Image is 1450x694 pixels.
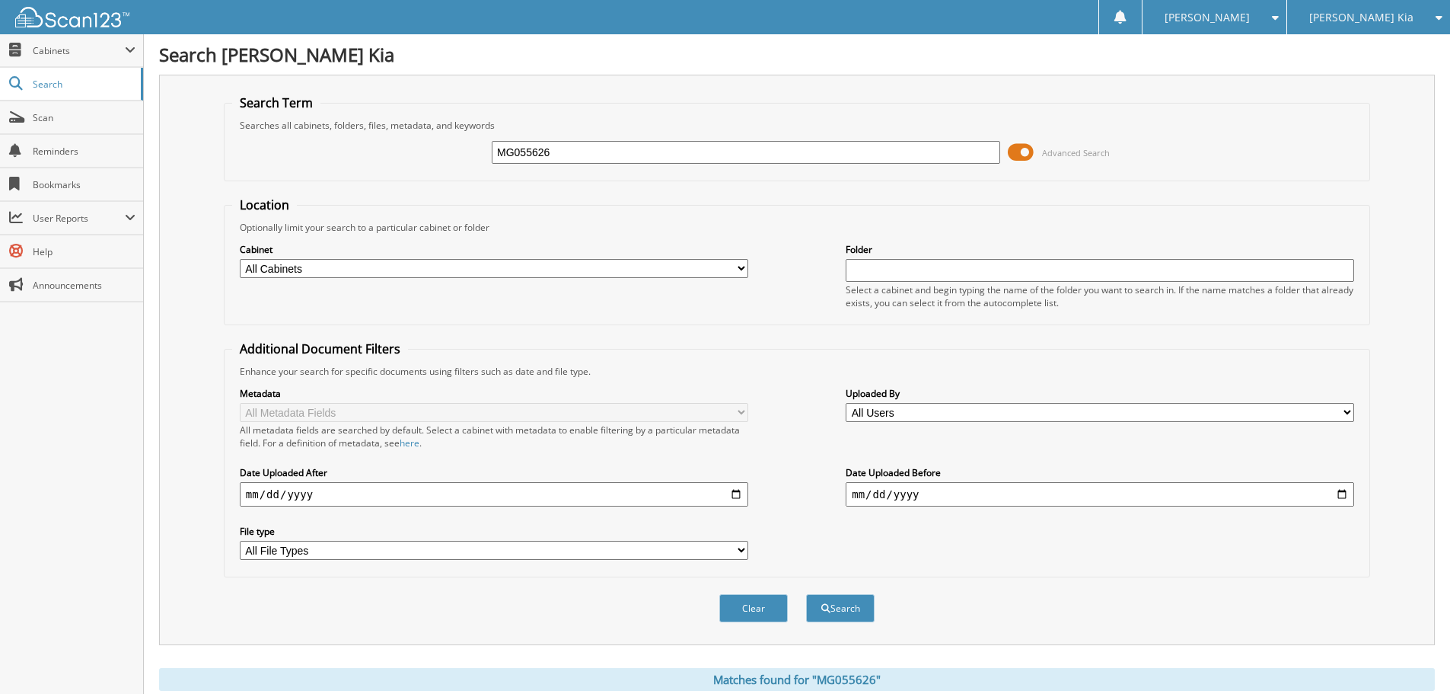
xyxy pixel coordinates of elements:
[232,94,320,111] legend: Search Term
[232,221,1362,234] div: Optionally limit your search to a particular cabinet or folder
[400,437,419,449] a: here
[15,7,129,27] img: scan123-logo-white.svg
[33,145,135,158] span: Reminders
[1042,147,1110,158] span: Advanced Search
[33,78,133,91] span: Search
[846,482,1354,507] input: end
[1165,13,1250,22] span: [PERSON_NAME]
[719,594,788,622] button: Clear
[846,387,1354,400] label: Uploaded By
[846,283,1354,309] div: Select a cabinet and begin typing the name of the folder you want to search in. If the name match...
[240,525,748,538] label: File type
[240,387,748,400] label: Metadata
[33,178,135,191] span: Bookmarks
[232,119,1362,132] div: Searches all cabinets, folders, files, metadata, and keywords
[33,111,135,124] span: Scan
[232,341,408,357] legend: Additional Document Filters
[240,466,748,479] label: Date Uploaded After
[846,243,1354,256] label: Folder
[33,279,135,292] span: Announcements
[33,245,135,258] span: Help
[240,243,748,256] label: Cabinet
[232,197,297,213] legend: Location
[159,668,1435,691] div: Matches found for "MG055626"
[232,365,1362,378] div: Enhance your search for specific documents using filters such as date and file type.
[846,466,1354,479] label: Date Uploaded Before
[240,424,748,449] div: All metadata fields are searched by default. Select a cabinet with metadata to enable filtering b...
[240,482,748,507] input: start
[159,42,1435,67] h1: Search [PERSON_NAME] Kia
[33,212,125,225] span: User Reports
[806,594,875,622] button: Search
[1309,13,1413,22] span: [PERSON_NAME] Kia
[33,44,125,57] span: Cabinets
